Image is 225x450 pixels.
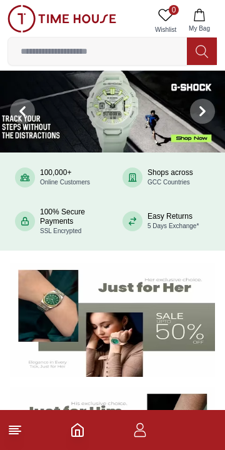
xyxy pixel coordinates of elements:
[40,168,90,187] div: 100,000+
[184,24,215,33] span: My Bag
[40,179,90,186] span: Online Customers
[7,5,116,32] img: ...
[150,25,181,34] span: Wishlist
[40,207,102,236] div: 100% Secure Payments
[10,263,215,377] img: Women's Watches Banner
[40,227,81,234] span: SSL Encrypted
[147,168,193,187] div: Shops across
[181,5,217,37] button: My Bag
[147,179,190,186] span: GCC Countries
[147,212,199,231] div: Easy Returns
[169,5,179,15] span: 0
[147,222,199,229] span: 5 Days Exchange*
[70,422,85,437] a: Home
[150,5,181,37] a: 0Wishlist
